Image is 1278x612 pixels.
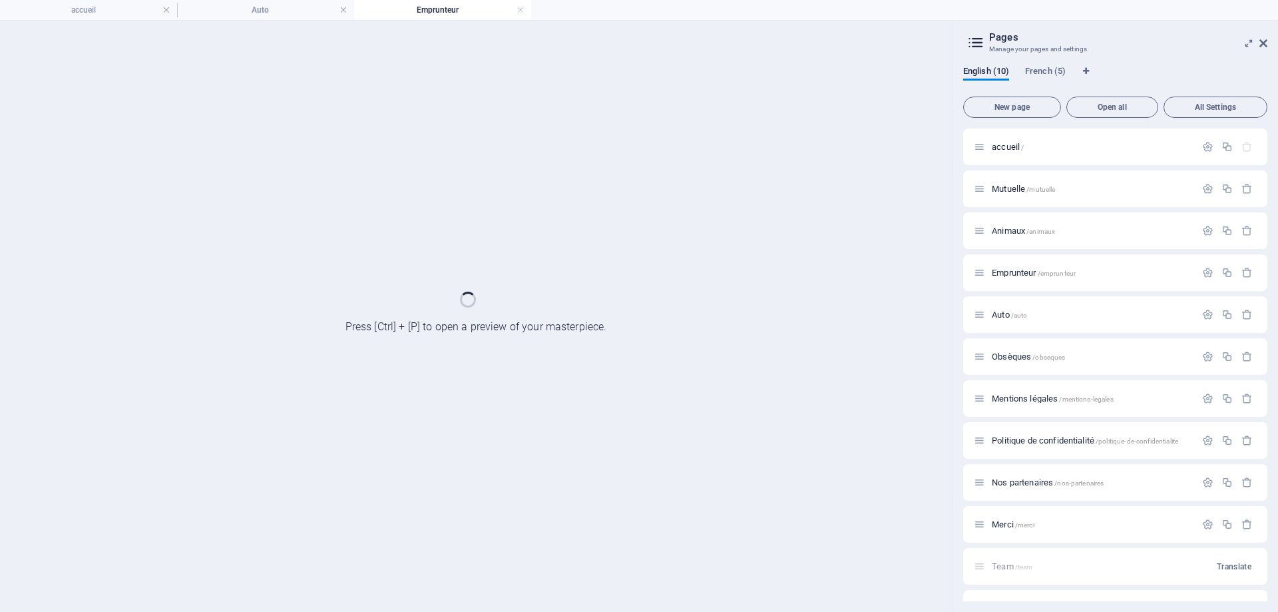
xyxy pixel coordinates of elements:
[1221,183,1233,194] div: Duplicate
[1241,141,1253,153] div: The startpage cannot be deleted
[1015,521,1034,529] span: /merci
[1054,479,1104,487] span: /nos-partenaires
[1038,270,1076,277] span: /emprunteur
[1221,309,1233,320] div: Duplicate
[988,520,1195,529] div: Merci/merci
[992,352,1065,362] span: Click to open page
[1072,103,1152,111] span: Open all
[354,3,531,17] h4: Emprunteur
[1221,351,1233,362] div: Duplicate
[1059,396,1113,403] span: /mentions-legales
[963,97,1061,118] button: New page
[1202,519,1213,530] div: Settings
[1026,228,1055,235] span: /animaux
[1202,351,1213,362] div: Settings
[1241,519,1253,530] div: Remove
[992,268,1076,278] span: Emprunteur
[1241,183,1253,194] div: Remove
[988,268,1195,277] div: Emprunteur/emprunteur
[1221,267,1233,278] div: Duplicate
[1241,225,1253,236] div: Remove
[1066,97,1158,118] button: Open all
[992,142,1024,152] span: Click to open page
[992,184,1055,194] span: Click to open page
[988,478,1195,487] div: Nos partenaires/nos-partenaires
[963,63,1009,82] span: English (10)
[988,184,1195,193] div: Mutuelle/mutuelle
[1217,561,1251,572] span: Translate
[1011,312,1028,319] span: /auto
[1202,309,1213,320] div: Settings
[992,519,1034,529] span: Click to open page
[1221,435,1233,446] div: Duplicate
[989,43,1241,55] h3: Manage your pages and settings
[1221,225,1233,236] div: Duplicate
[1241,435,1253,446] div: Remove
[1164,97,1267,118] button: All Settings
[1241,309,1253,320] div: Remove
[988,143,1195,151] div: accueil/
[1202,393,1213,404] div: Settings
[177,3,354,17] h4: Auto
[989,31,1267,43] h2: Pages
[1241,393,1253,404] div: Remove
[992,436,1178,446] span: Click to open page
[992,477,1104,487] span: Click to open page
[988,310,1195,319] div: Auto/auto
[1241,477,1253,488] div: Remove
[1211,556,1257,577] button: Translate
[992,394,1114,404] span: Click to open page
[1221,477,1233,488] div: Duplicate
[1202,141,1213,153] div: Settings
[988,394,1195,403] div: Mentions légales/mentions-legales
[1202,477,1213,488] div: Settings
[1241,267,1253,278] div: Remove
[988,436,1195,445] div: Politique de confidentialité/politique-de-confidentialite
[1221,141,1233,153] div: Duplicate
[963,66,1267,91] div: Language Tabs
[1032,354,1065,361] span: /obseques
[969,103,1055,111] span: New page
[1021,144,1024,151] span: /
[988,226,1195,235] div: Animaux/animaux
[988,352,1195,361] div: Obsèques/obseques
[1202,435,1213,446] div: Settings
[1221,393,1233,404] div: Duplicate
[1170,103,1261,111] span: All Settings
[1026,186,1055,193] span: /mutuelle
[992,226,1055,236] span: Click to open page
[1221,519,1233,530] div: Duplicate
[1025,63,1066,82] span: French (5)
[1202,225,1213,236] div: Settings
[992,310,1027,320] span: Auto
[1202,267,1213,278] div: Settings
[1241,351,1253,362] div: Remove
[1202,183,1213,194] div: Settings
[1096,438,1178,445] span: /politique-de-confidentialite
